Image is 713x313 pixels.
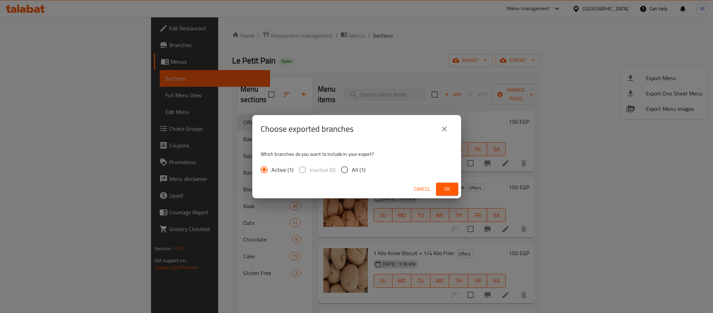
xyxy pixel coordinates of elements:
span: Cancel [414,185,430,193]
span: Inactive (0) [310,166,335,174]
span: Active (1) [271,166,293,174]
p: Which branches do you want to include in your export? [261,151,453,158]
button: Cancel [411,183,433,196]
h2: Choose exported branches [261,123,354,135]
span: All (1) [352,166,365,174]
button: Ok [436,183,458,196]
span: Ok [442,185,453,193]
button: close [436,121,453,137]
